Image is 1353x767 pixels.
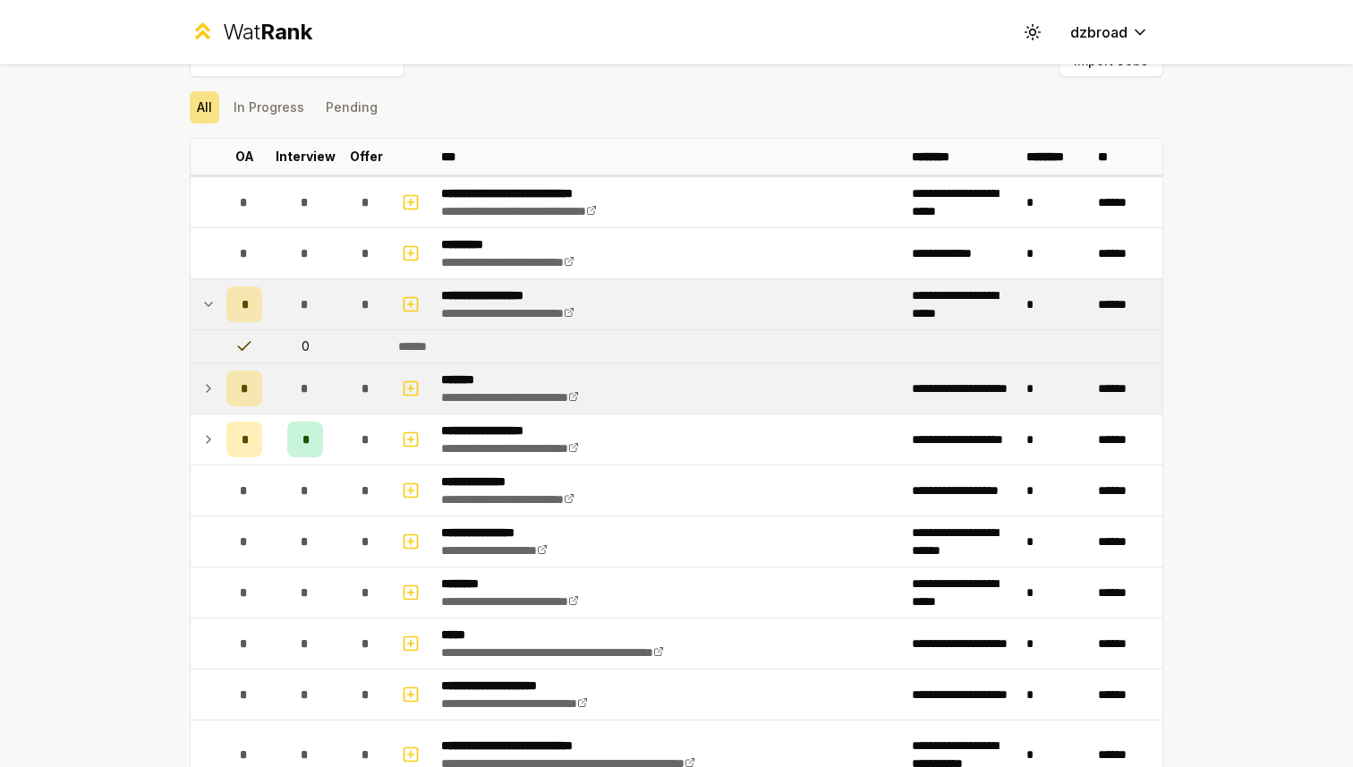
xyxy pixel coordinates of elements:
[350,148,383,166] p: Offer
[1070,21,1127,43] span: dzbroad
[276,148,336,166] p: Interview
[235,148,254,166] p: OA
[190,91,219,124] button: All
[319,91,385,124] button: Pending
[226,91,311,124] button: In Progress
[223,18,312,47] div: Wat
[269,330,341,362] td: 0
[1056,16,1163,48] button: dzbroad
[260,19,312,45] span: Rank
[190,18,312,47] a: WatRank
